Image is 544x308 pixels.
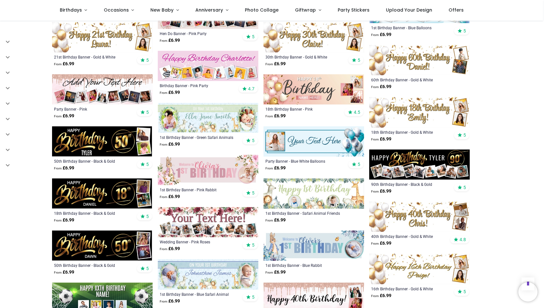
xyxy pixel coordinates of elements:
[371,138,379,141] span: From
[160,187,237,192] a: 1st Birthday Banner - Pink Rabbit
[371,130,449,135] a: 18th Birthday Banner - Gold & White Balloons
[463,185,466,190] span: 5
[265,54,343,59] a: 30th Birthday Banner - Gold & White Balloons
[104,7,129,13] span: Occasions
[252,34,254,40] span: 5
[265,167,273,170] span: From
[265,106,343,112] a: 18th Birthday Banner - Pink
[195,7,223,13] span: Anniversary
[263,126,364,157] img: Personalised Party Banner - Blue White Balloons - Custom Text 1 Photo Upload
[386,7,432,13] span: Upload Your Design
[54,106,131,112] a: Party Banner - Pink
[146,161,149,167] span: 5
[54,54,131,59] a: 21st Birthday Banner - Gold & White Balloons
[371,85,379,89] span: From
[160,298,180,304] strong: £ 6.99
[449,7,464,13] span: Offers
[265,211,343,216] a: 1st Birthday Banner - Safari Animal Friends
[54,269,74,276] strong: £ 6.99
[371,25,449,30] a: 1st Birthday Banner - Blue Balloons
[338,7,370,13] span: Party Stickers
[369,149,470,180] img: Personalised Happy 90th Birthday Banner - Black & Gold - Custom Name & 9 Photo Upload
[252,294,254,300] span: 5
[463,289,466,294] span: 5
[265,113,286,119] strong: £ 6.99
[160,246,180,252] strong: £ 6.99
[52,178,153,209] img: Personalised Happy 18th Birthday Banner - Black & Gold - Custom Name & 2 Photo Upload
[52,231,153,261] img: Personalised Happy 50th Birthday Banner - Black & Gold - 2 Photo Upload
[371,32,391,38] strong: £ 6.99
[160,141,180,148] strong: £ 6.99
[54,62,62,66] span: From
[54,211,131,216] a: 18th Birthday Banner - Black & Gold
[160,247,167,251] span: From
[371,234,449,239] a: 40th Birthday Banner - Gold & White Balloons
[371,190,379,193] span: From
[265,61,286,67] strong: £ 6.99
[146,109,149,115] span: 5
[265,263,343,268] a: 1st Birthday Banner - Blue Rabbit
[371,77,449,82] div: 60th Birthday Banner - Gold & White Balloons
[54,165,74,171] strong: £ 6.99
[54,114,62,118] span: From
[160,31,237,36] a: Hen Do Banner - Pink Party
[265,165,286,171] strong: £ 6.99
[54,217,74,223] strong: £ 6.99
[54,159,131,164] a: 50th Birthday Banner - Black & Gold
[371,294,379,298] span: From
[371,240,391,247] strong: £ 6.99
[252,138,254,143] span: 5
[265,219,273,222] span: From
[263,74,364,104] img: Personalised Happy 18th Birthday Banner - Pink - Custom Name & 3 Photo Upload
[54,61,74,67] strong: £ 6.99
[158,155,258,185] img: Personalised Happy 1st Birthday Banner - Pink Rabbit - Custom Name & 1 Photo Upload
[358,161,360,167] span: 5
[518,282,538,302] iframe: Brevo live chat
[160,239,237,244] a: Wedding Banner - Pink Roses
[371,136,391,142] strong: £ 6.99
[252,190,254,196] span: 5
[369,254,470,284] img: Personalised Happy 16th Birthday Banner - Gold & White Balloons - 2 Photo Upload
[265,217,286,223] strong: £ 6.99
[463,28,466,34] span: 5
[146,213,149,219] span: 5
[160,37,180,44] strong: £ 6.99
[265,271,273,274] span: From
[358,57,360,63] span: 5
[52,126,153,157] img: Personalised Happy 50th Birthday Banner - Black & Gold - Custom Name & 2 Photo Upload
[371,33,379,37] span: From
[160,135,237,140] a: 1st Birthday Banner - Green Safari Animals
[295,7,316,13] span: Giftwrap
[248,86,254,92] span: 4.7
[263,22,364,52] img: Personalised Happy 30th Birthday Banner - Gold & White Balloons - 2 Photo Upload
[371,286,449,291] a: 16th Birthday Banner - Gold & White Balloons
[54,113,74,119] strong: £ 6.99
[369,45,470,75] img: Personalised Happy 60th Birthday Banner - Gold & White Balloons - 2 Photo Upload
[54,263,131,268] div: 50th Birthday Banner - Black & Gold
[160,292,237,297] a: 1st Birthday Banner - Blue Safari Animal
[52,22,153,52] img: Personalised Happy 21st Birthday Banner - Gold & White Balloons - 2 Photo Upload
[354,109,360,115] span: 4.5
[459,237,466,242] span: 4.8
[160,91,167,95] span: From
[158,259,258,289] img: Personalised 1st Birthday Banner - Blue Safari Animal - Custom Name & 2 Photo Upload
[160,83,237,88] div: Birthday Banner - Pink Party
[265,159,343,164] a: Party Banner - Blue White Balloons
[54,167,62,170] span: From
[265,114,273,118] span: From
[158,207,258,237] img: Personalised Wedding Banner - Pink Roses - Custom Text & 9 Photo Upload
[160,143,167,146] span: From
[371,182,449,187] div: 90th Birthday Banner - Black & Gold
[371,188,391,195] strong: £ 6.99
